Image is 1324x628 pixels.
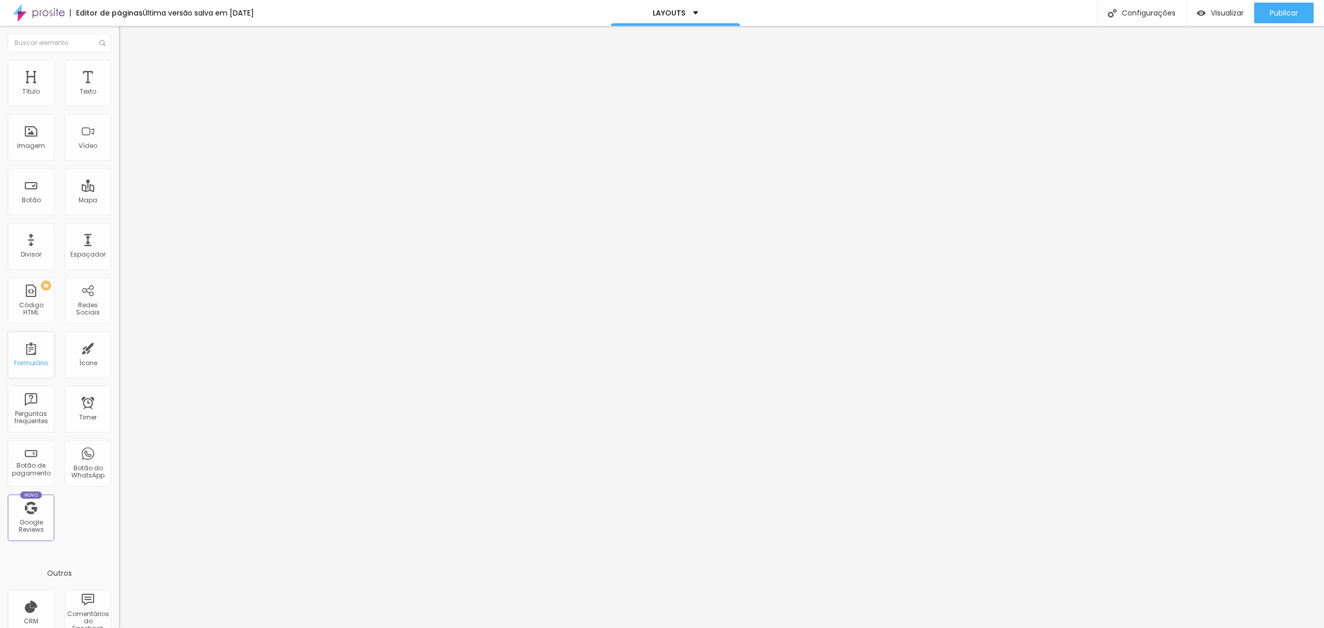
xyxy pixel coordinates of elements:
img: Icone [1108,9,1117,18]
div: Formulário [14,360,48,367]
div: Botão [22,197,41,204]
div: Ícone [79,360,97,367]
p: LAYOUTS [653,9,685,17]
iframe: Editor [119,26,1324,628]
div: Mapa [79,197,97,204]
div: Novo [20,491,42,499]
div: Timer [79,414,97,421]
div: Vídeo [79,142,97,149]
div: Perguntas frequentes [10,410,51,425]
span: Visualizar [1211,9,1244,17]
img: view-1.svg [1197,9,1206,18]
div: Texto [80,88,96,95]
div: Google Reviews [10,519,51,534]
div: Código HTML [10,302,51,317]
div: Redes Sociais [67,302,108,317]
button: Publicar [1254,3,1314,23]
button: Visualizar [1186,3,1254,23]
div: Imagem [17,142,45,149]
div: Botão do WhatsApp [67,465,108,480]
div: Última versão salva em [DATE] [143,9,254,17]
div: CRM [24,618,38,625]
div: Botão de pagamento [10,462,51,477]
span: Publicar [1270,9,1298,17]
div: Divisor [21,251,41,258]
div: Título [22,88,40,95]
div: Espaçador [70,251,106,258]
input: Buscar elemento [8,34,111,52]
img: Icone [99,40,106,46]
div: Editor de páginas [70,9,143,17]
